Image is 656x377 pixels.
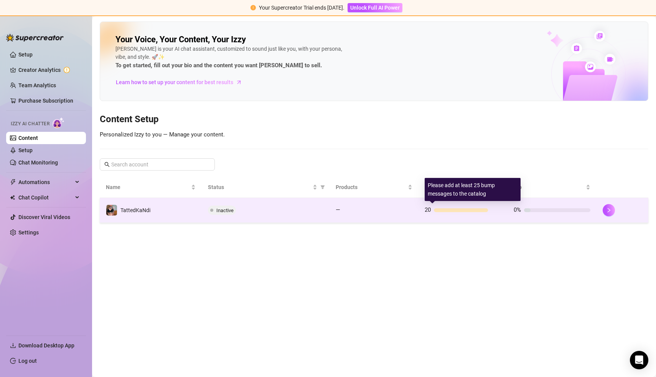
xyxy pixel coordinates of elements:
button: Unlock Full AI Power [348,3,402,12]
a: Chat Monitoring [18,159,58,166]
img: TattedKaNdi [106,205,117,216]
img: Chat Copilot [10,195,15,200]
span: search [104,162,110,167]
span: Download Desktop App [18,342,74,349]
button: right [603,204,615,216]
img: AI Chatter [53,117,64,128]
div: Open Intercom Messenger [630,351,648,369]
span: 20 [425,206,431,213]
a: Settings [18,229,39,236]
span: arrow-right [235,78,243,86]
a: Setup [18,51,33,58]
span: Learn how to set up your content for best results [116,78,233,86]
span: Chat Copilot [18,191,73,204]
th: Products [330,177,419,198]
span: filter [319,181,326,193]
span: Unlock Full AI Power [350,5,400,11]
a: Purchase Subscription [18,95,80,107]
span: thunderbolt [10,179,16,185]
a: Setup [18,147,33,153]
h3: Content Setup [100,113,648,126]
span: Products [336,183,406,191]
span: right [606,208,611,213]
span: Bio [514,183,584,191]
img: logo-BBDzfeDw.svg [6,34,64,42]
span: exclamation-circle [251,5,256,10]
th: Bump Messages [419,177,508,198]
span: Status [208,183,311,191]
strong: To get started, fill out your bio and the content you want [PERSON_NAME] to sell. [115,62,322,69]
span: 0% [514,206,521,213]
h2: Your Voice, Your Content, Your Izzy [115,34,246,45]
a: Team Analytics [18,82,56,88]
a: Discover Viral Videos [18,214,70,220]
span: — [336,206,340,213]
a: Unlock Full AI Power [348,5,402,11]
input: Search account [111,160,204,169]
span: Inactive [216,208,234,213]
span: Izzy AI Chatter [11,120,49,128]
div: [PERSON_NAME] is your AI chat assistant, customized to sound just like you, with your persona, vi... [115,45,346,70]
span: TattedKaNdi [120,207,150,213]
a: Creator Analytics exclamation-circle [18,64,80,76]
a: Learn how to set up your content for best results [115,76,248,88]
span: Name [106,183,190,191]
div: Please add at least 25 bump messages to the catalog [425,178,521,201]
span: download [10,342,16,349]
span: Your Supercreator Trial ends [DATE]. [259,5,344,11]
span: Automations [18,176,73,188]
th: Status [202,177,330,198]
th: Bio [508,177,597,198]
span: Personalized Izzy to you — Manage your content. [100,131,225,138]
a: Log out [18,358,37,364]
a: Content [18,135,38,141]
th: Name [100,177,202,198]
span: filter [320,185,325,189]
img: ai-chatter-content-library-cLFOSyPT.png [529,22,648,101]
